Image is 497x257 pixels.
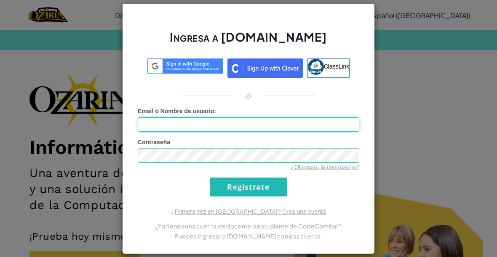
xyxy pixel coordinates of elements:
[138,107,216,115] label: :
[227,58,303,78] img: clever_sso_button@2x.png
[291,164,359,170] a: ¿Olvidaste la contraseña?
[147,58,223,74] img: log-in-google-sso.svg
[138,221,359,231] p: ¿Ya tienes una cuenta de docente o estudiante de CodeCombat?
[308,59,324,75] img: classlink-logo-small.png
[246,90,251,101] p: o
[171,208,326,215] a: ¿Primera vez en [GEOGRAPHIC_DATA]? Crea una cuenta
[324,63,350,69] span: ClassLink
[138,29,359,53] h2: Ingresa a [DOMAIN_NAME]
[138,108,214,114] span: Email o Nombre de usuario
[138,139,170,146] span: Contraseña
[138,231,359,241] p: Puedes ingresar a [DOMAIN_NAME] con esa cuenta.
[210,178,287,196] input: Regístrate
